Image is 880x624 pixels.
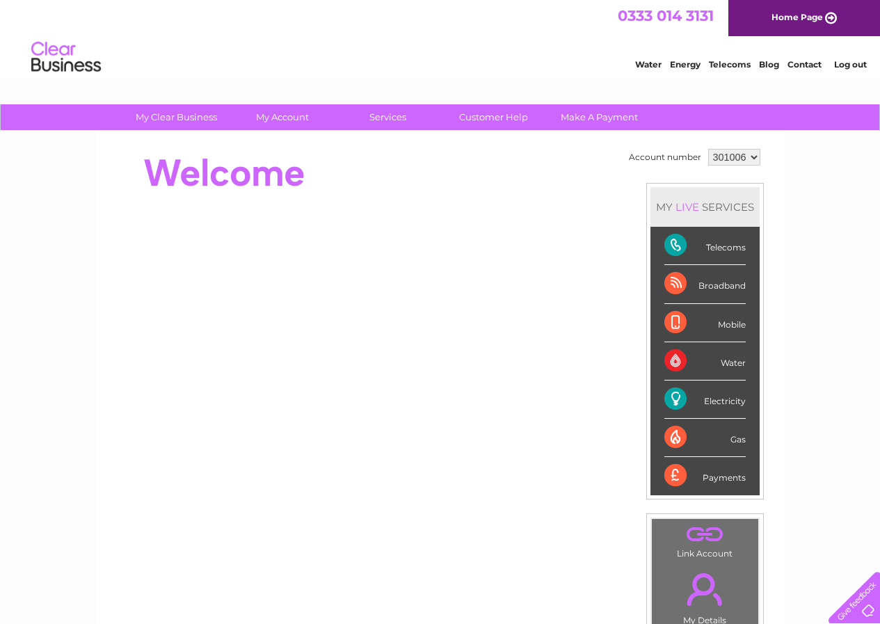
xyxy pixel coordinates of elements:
[625,145,705,169] td: Account number
[651,518,759,562] td: Link Account
[225,104,339,130] a: My Account
[673,200,702,214] div: LIVE
[635,59,662,70] a: Water
[436,104,551,130] a: Customer Help
[119,104,234,130] a: My Clear Business
[664,419,746,457] div: Gas
[664,265,746,303] div: Broadband
[664,342,746,381] div: Water
[709,59,751,70] a: Telecoms
[664,381,746,419] div: Electricity
[542,104,657,130] a: Make A Payment
[834,59,867,70] a: Log out
[650,187,760,227] div: MY SERVICES
[759,59,779,70] a: Blog
[787,59,822,70] a: Contact
[664,227,746,265] div: Telecoms
[655,522,755,547] a: .
[670,59,701,70] a: Energy
[618,7,714,24] a: 0333 014 3131
[664,457,746,495] div: Payments
[655,565,755,614] a: .
[31,36,102,79] img: logo.png
[330,104,445,130] a: Services
[112,8,769,67] div: Clear Business is a trading name of Verastar Limited (registered in [GEOGRAPHIC_DATA] No. 3667643...
[664,304,746,342] div: Mobile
